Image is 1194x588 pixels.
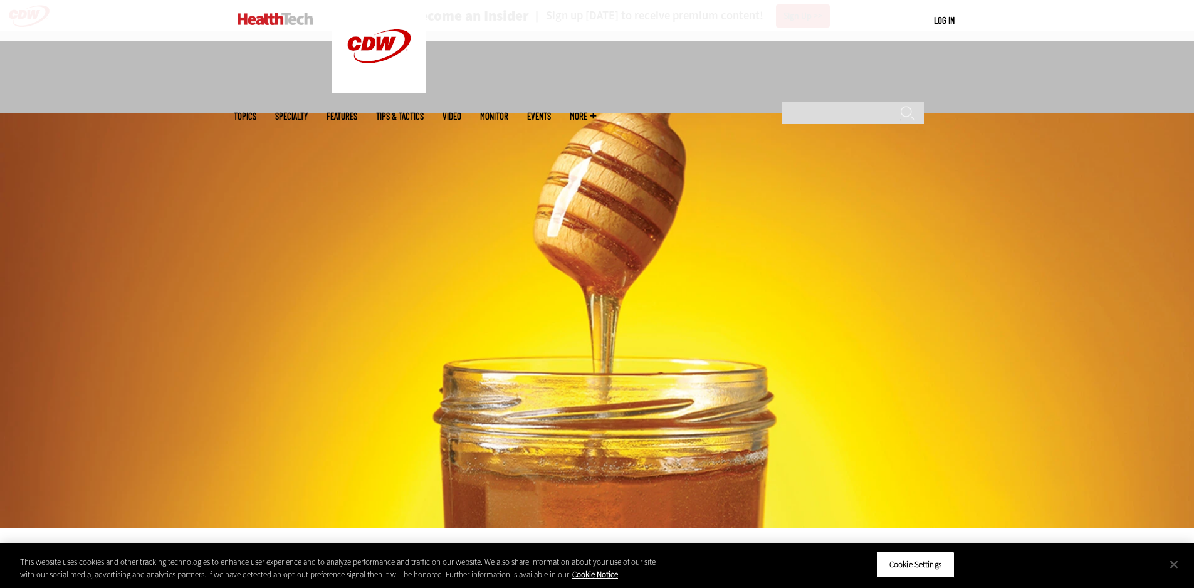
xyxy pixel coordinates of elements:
[275,112,308,121] span: Specialty
[234,112,256,121] span: Topics
[527,112,551,121] a: Events
[238,13,313,25] img: Home
[934,14,955,26] a: Log in
[570,112,596,121] span: More
[327,112,357,121] a: Features
[443,112,461,121] a: Video
[480,112,508,121] a: MonITor
[934,14,955,27] div: User menu
[1160,550,1188,578] button: Close
[332,83,426,96] a: CDW
[20,556,657,580] div: This website uses cookies and other tracking technologies to enhance user experience and to analy...
[572,569,618,580] a: More information about your privacy
[876,552,955,578] button: Cookie Settings
[376,112,424,121] a: Tips & Tactics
